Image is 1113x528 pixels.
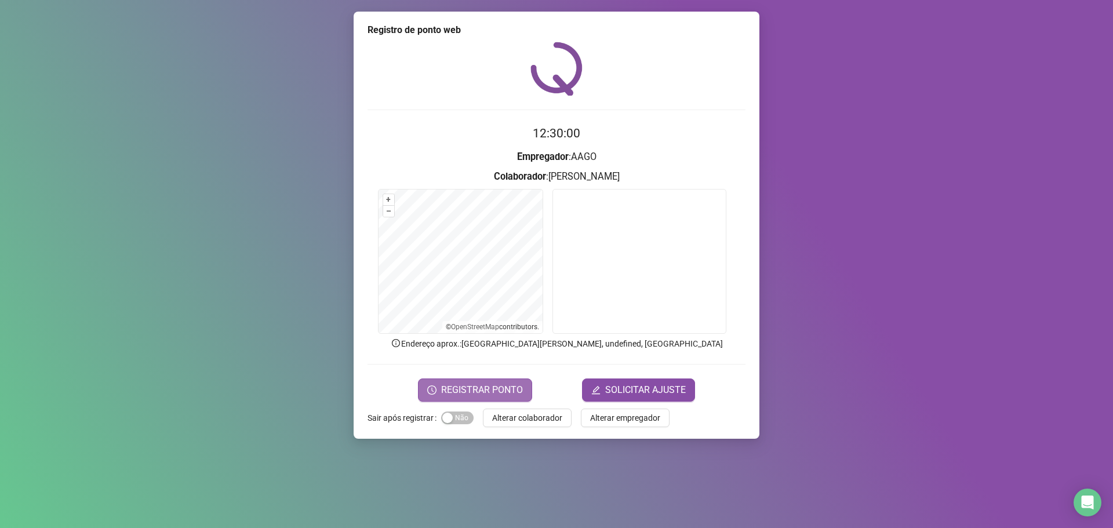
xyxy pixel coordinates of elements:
[368,337,745,350] p: Endereço aprox. : [GEOGRAPHIC_DATA][PERSON_NAME], undefined, [GEOGRAPHIC_DATA]
[492,412,562,424] span: Alterar colaborador
[368,409,441,427] label: Sair após registrar
[581,409,670,427] button: Alterar empregador
[368,150,745,165] h3: : AAGO
[446,323,539,331] li: © contributors.
[517,151,569,162] strong: Empregador
[441,383,523,397] span: REGISTRAR PONTO
[582,378,695,402] button: editSOLICITAR AJUSTE
[383,206,394,217] button: –
[590,412,660,424] span: Alterar empregador
[427,385,437,395] span: clock-circle
[451,323,499,331] a: OpenStreetMap
[1074,489,1101,516] div: Open Intercom Messenger
[605,383,686,397] span: SOLICITAR AJUSTE
[391,338,401,348] span: info-circle
[368,23,745,37] div: Registro de ponto web
[483,409,572,427] button: Alterar colaborador
[383,194,394,205] button: +
[418,378,532,402] button: REGISTRAR PONTO
[591,385,601,395] span: edit
[530,42,583,96] img: QRPoint
[533,126,580,140] time: 12:30:00
[494,171,546,182] strong: Colaborador
[368,169,745,184] h3: : [PERSON_NAME]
